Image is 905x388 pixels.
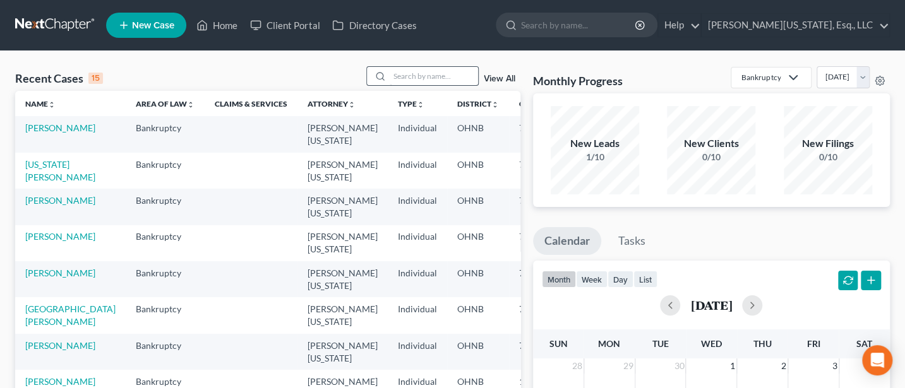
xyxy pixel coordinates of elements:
td: Bankruptcy [126,261,205,297]
span: 29 [622,358,635,373]
i: unfold_more [417,101,424,109]
a: [US_STATE][PERSON_NAME] [25,159,95,182]
div: New Filings [784,136,872,151]
a: Nameunfold_more [25,99,56,109]
span: 2 [780,358,788,373]
td: [PERSON_NAME][US_STATE] [297,189,388,225]
div: 0/10 [667,151,755,163]
a: [PERSON_NAME] [25,267,95,278]
a: Attorneyunfold_more [308,99,356,109]
td: Bankruptcy [126,297,205,333]
div: Recent Cases [15,71,103,86]
div: 0/10 [784,151,872,163]
div: New Leads [551,136,639,151]
a: [PERSON_NAME] [25,122,95,133]
th: Claims & Services [205,91,297,116]
h2: [DATE] [690,298,732,312]
td: [PERSON_NAME][US_STATE] [297,334,388,370]
span: Sat [856,338,872,349]
h3: Monthly Progress [533,73,623,88]
td: Bankruptcy [126,189,205,225]
span: 30 [673,358,685,373]
td: OHNB [447,116,509,152]
td: 7 [509,261,572,297]
button: day [608,271,633,288]
div: 1/10 [551,151,639,163]
a: Help [658,14,700,37]
td: [PERSON_NAME][US_STATE] [297,225,388,261]
td: 7 [509,334,572,370]
button: week [576,271,608,288]
td: Bankruptcy [126,225,205,261]
a: [PERSON_NAME] [25,376,95,387]
input: Search by name... [390,67,478,85]
td: Individual [388,297,447,333]
span: Wed [701,338,722,349]
td: Bankruptcy [126,153,205,189]
a: [PERSON_NAME] [25,340,95,351]
button: month [542,271,576,288]
td: Bankruptcy [126,334,205,370]
div: Bankruptcy [741,72,781,83]
td: 7 [509,116,572,152]
td: [PERSON_NAME][US_STATE] [297,153,388,189]
a: Home [190,14,244,37]
td: OHNB [447,153,509,189]
a: [GEOGRAPHIC_DATA][PERSON_NAME] [25,303,116,327]
td: 7 [509,153,572,189]
span: 28 [571,358,584,373]
a: Chapterunfold_more [519,99,562,109]
div: New Clients [667,136,755,151]
td: 7 [509,225,572,261]
a: Area of Lawunfold_more [136,99,195,109]
a: Typeunfold_more [398,99,424,109]
a: [PERSON_NAME] [25,231,95,242]
a: [PERSON_NAME][US_STATE], Esq., LLC [702,14,889,37]
a: Tasks [607,227,657,255]
td: [PERSON_NAME][US_STATE] [297,116,388,152]
td: OHNB [447,334,509,370]
td: Individual [388,189,447,225]
td: Individual [388,225,447,261]
td: OHNB [447,261,509,297]
td: [PERSON_NAME][US_STATE] [297,297,388,333]
span: Mon [598,338,620,349]
div: 15 [88,73,103,84]
a: Directory Cases [326,14,423,37]
button: list [633,271,657,288]
td: OHNB [447,189,509,225]
a: [PERSON_NAME] [25,195,95,206]
i: unfold_more [491,101,499,109]
td: [PERSON_NAME][US_STATE] [297,261,388,297]
td: 7 [509,297,572,333]
span: 3 [831,358,839,373]
input: Search by name... [521,13,637,37]
a: Calendar [533,227,601,255]
div: Open Intercom Messenger [862,345,892,375]
span: Tue [652,338,668,349]
td: 7 [509,189,572,225]
span: 1 [729,358,736,373]
span: Fri [806,338,820,349]
a: Client Portal [244,14,326,37]
a: View All [484,74,515,83]
td: Bankruptcy [126,116,205,152]
i: unfold_more [348,101,356,109]
td: OHNB [447,297,509,333]
td: Individual [388,261,447,297]
td: Individual [388,334,447,370]
td: Individual [388,153,447,189]
td: Individual [388,116,447,152]
span: New Case [132,21,174,30]
td: OHNB [447,225,509,261]
i: unfold_more [187,101,195,109]
i: unfold_more [48,101,56,109]
span: Thu [753,338,772,349]
span: Sun [549,338,567,349]
a: Districtunfold_more [457,99,499,109]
